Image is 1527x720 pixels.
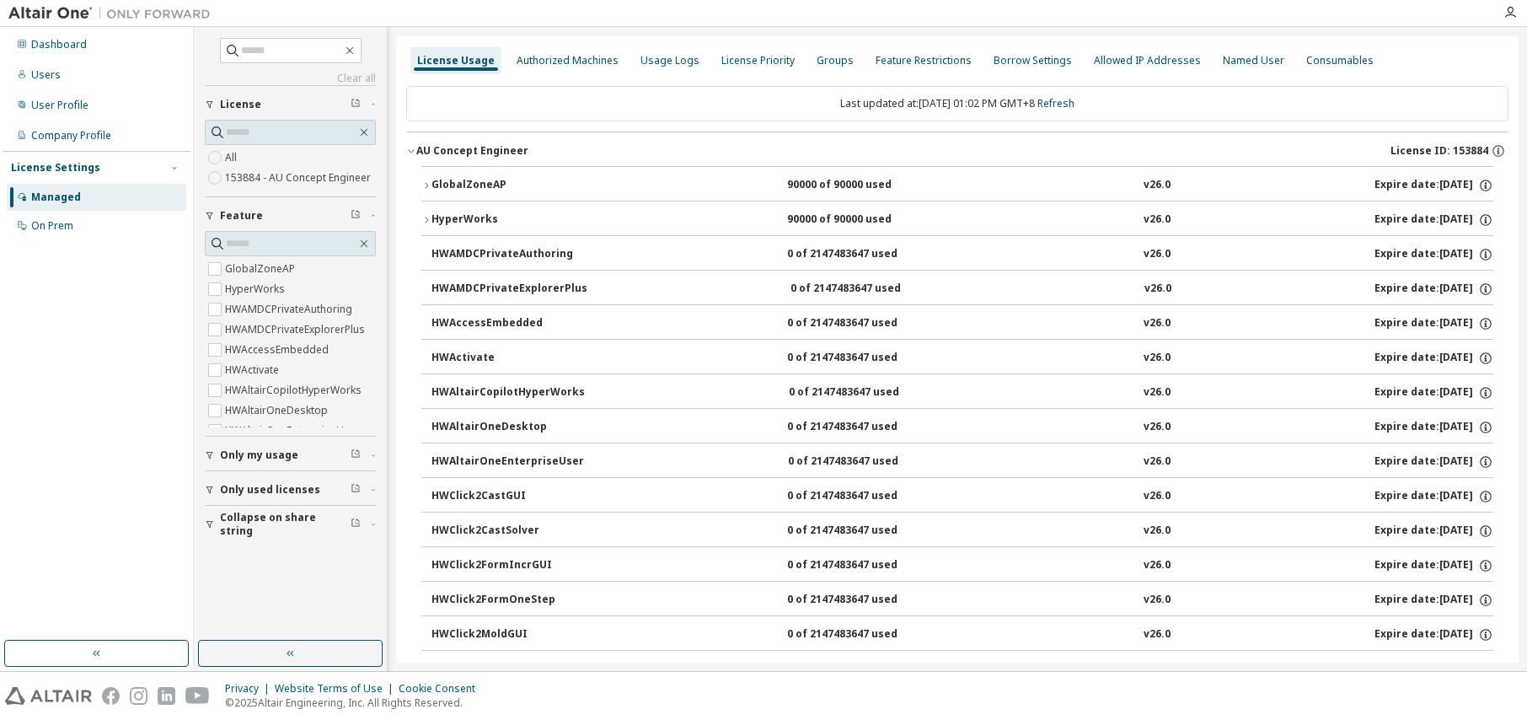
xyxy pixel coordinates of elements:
[787,558,939,573] div: 0 of 2147483647 used
[431,385,585,400] div: HWAltairCopilotHyperWorks
[787,524,939,539] div: 0 of 2147483647 used
[421,201,1493,239] button: HyperWorks90000 of 90000 usedv26.0Expire date:[DATE]
[31,191,81,204] div: Managed
[1374,385,1493,400] div: Expire date: [DATE]
[1374,178,1493,193] div: Expire date: [DATE]
[431,351,583,366] div: HWActivate
[787,662,939,677] div: 0 of 2147483647 used
[517,54,619,67] div: Authorized Machines
[406,132,1508,169] button: AU Concept EngineerLicense ID: 153884
[1144,662,1171,677] div: v26.0
[1374,593,1493,608] div: Expire date: [DATE]
[1144,593,1171,608] div: v26.0
[1374,627,1493,642] div: Expire date: [DATE]
[1144,385,1171,400] div: v26.0
[417,54,495,67] div: License Usage
[5,687,92,705] img: altair_logo.svg
[431,582,1493,619] button: HWClick2FormOneStep0 of 2147483647 usedv26.0Expire date:[DATE]
[787,351,939,366] div: 0 of 2147483647 used
[351,518,361,531] span: Clear filter
[431,409,1493,446] button: HWAltairOneDesktop0 of 2147483647 usedv26.0Expire date:[DATE]
[431,662,583,677] div: HWClick2MoldSolver
[431,651,1493,688] button: HWClick2MoldSolver0 of 2147483647 usedv26.0Expire date:[DATE]
[225,400,331,421] label: HWAltairOneDesktop
[787,178,939,193] div: 90000 of 90000 used
[1144,489,1171,504] div: v26.0
[431,236,1493,273] button: HWAMDCPrivateAuthoring0 of 2147483647 usedv26.0Expire date:[DATE]
[817,54,854,67] div: Groups
[788,454,940,470] div: 0 of 2147483647 used
[790,282,942,297] div: 0 of 2147483647 used
[31,129,111,142] div: Company Profile
[205,437,376,474] button: Only my usage
[205,471,376,508] button: Only used licenses
[431,454,584,470] div: HWAltairOneEnterpriseUser
[220,511,351,538] span: Collapse on share string
[431,558,583,573] div: HWClick2FormIncrGUI
[1374,316,1493,331] div: Expire date: [DATE]
[1374,420,1493,435] div: Expire date: [DATE]
[1144,247,1171,262] div: v26.0
[787,316,939,331] div: 0 of 2147483647 used
[351,483,361,497] span: Clear filter
[205,197,376,234] button: Feature
[1144,524,1171,539] div: v26.0
[431,374,1493,411] button: HWAltairCopilotHyperWorks0 of 2147483647 usedv26.0Expire date:[DATE]
[220,449,298,462] span: Only my usage
[275,682,399,696] div: Website Terms of Use
[431,547,1493,584] button: HWClick2FormIncrGUI0 of 2147483647 usedv26.0Expire date:[DATE]
[431,420,583,435] div: HWAltairOneDesktop
[1094,54,1201,67] div: Allowed IP Addresses
[431,593,583,608] div: HWClick2FormOneStep
[421,167,1493,204] button: GlobalZoneAP90000 of 90000 usedv26.0Expire date:[DATE]
[431,247,583,262] div: HWAMDCPrivateAuthoring
[225,299,356,320] label: HWAMDCPrivateAuthoring
[1223,54,1284,67] div: Named User
[399,682,485,696] div: Cookie Consent
[1306,54,1374,67] div: Consumables
[225,340,332,360] label: HWAccessEmbedded
[1037,96,1074,110] a: Refresh
[431,340,1493,377] button: HWActivate0 of 2147483647 usedv26.0Expire date:[DATE]
[225,380,365,400] label: HWAltairCopilotHyperWorks
[1374,282,1493,297] div: Expire date: [DATE]
[787,212,939,228] div: 90000 of 90000 used
[225,259,298,279] label: GlobalZoneAP
[1144,178,1171,193] div: v26.0
[220,209,263,223] span: Feature
[31,68,61,82] div: Users
[1374,212,1493,228] div: Expire date: [DATE]
[1144,316,1171,331] div: v26.0
[1144,212,1171,228] div: v26.0
[225,360,282,380] label: HWActivate
[787,593,939,608] div: 0 of 2147483647 used
[351,98,361,111] span: Clear filter
[158,687,175,705] img: linkedin.svg
[431,212,583,228] div: HyperWorks
[225,279,288,299] label: HyperWorks
[225,320,368,340] label: HWAMDCPrivateExplorerPlus
[1374,351,1493,366] div: Expire date: [DATE]
[1144,558,1171,573] div: v26.0
[130,687,147,705] img: instagram.svg
[1374,247,1493,262] div: Expire date: [DATE]
[351,449,361,462] span: Clear filter
[431,316,583,331] div: HWAccessEmbedded
[225,148,240,168] label: All
[1374,662,1493,677] div: Expire date: [DATE]
[205,72,376,85] a: Clear all
[1144,627,1171,642] div: v26.0
[102,687,120,705] img: facebook.svg
[406,86,1508,121] div: Last updated at: [DATE] 01:02 PM GMT+8
[31,38,87,51] div: Dashboard
[11,161,100,175] div: License Settings
[431,305,1493,342] button: HWAccessEmbedded0 of 2147483647 usedv26.0Expire date:[DATE]
[8,5,219,22] img: Altair One
[640,54,699,67] div: Usage Logs
[431,178,583,193] div: GlobalZoneAP
[789,385,940,400] div: 0 of 2147483647 used
[1374,524,1493,539] div: Expire date: [DATE]
[787,247,939,262] div: 0 of 2147483647 used
[431,524,583,539] div: HWClick2CastSolver
[225,421,363,441] label: HWAltairOneEnterpriseUser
